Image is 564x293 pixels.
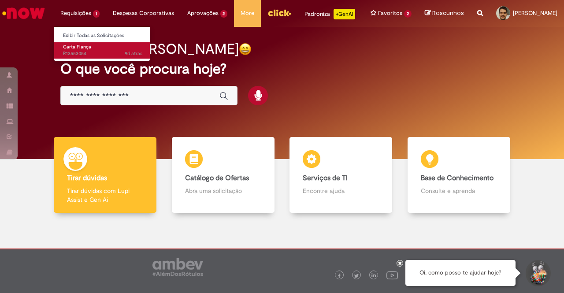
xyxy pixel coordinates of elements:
[334,9,355,19] p: +GenAi
[63,50,142,57] span: R13553054
[185,174,249,182] b: Catálogo de Ofertas
[152,258,203,276] img: logo_footer_ambev_rotulo_gray.png
[404,10,412,18] span: 2
[405,260,516,286] div: Oi, como posso te ajudar hoje?
[164,137,282,213] a: Catálogo de Ofertas Abra uma solicitação
[303,186,379,195] p: Encontre ajuda
[241,9,254,18] span: More
[125,50,142,57] span: 9d atrás
[421,174,493,182] b: Base de Conhecimento
[220,10,228,18] span: 2
[54,42,151,59] a: Aberto R13553054 : Carta Fiança
[60,61,503,77] h2: O que você procura hoje?
[60,9,91,18] span: Requisições
[303,174,348,182] b: Serviços de TI
[185,186,261,195] p: Abra uma solicitação
[46,137,164,213] a: Tirar dúvidas Tirar dúvidas com Lupi Assist e Gen Ai
[239,43,252,56] img: happy-face.png
[267,6,291,19] img: click_logo_yellow_360x200.png
[432,9,464,17] span: Rascunhos
[304,9,355,19] div: Padroniza
[1,4,46,22] img: ServiceNow
[113,9,174,18] span: Despesas Corporativas
[371,273,376,278] img: logo_footer_linkedin.png
[400,137,518,213] a: Base de Conhecimento Consulte e aprenda
[93,10,100,18] span: 1
[524,260,551,286] button: Iniciar Conversa de Suporte
[67,174,107,182] b: Tirar dúvidas
[63,44,91,50] span: Carta Fiança
[421,186,497,195] p: Consulte e aprenda
[337,274,341,278] img: logo_footer_facebook.png
[425,9,464,18] a: Rascunhos
[187,9,219,18] span: Aprovações
[54,31,151,41] a: Exibir Todas as Solicitações
[282,137,400,213] a: Serviços de TI Encontre ajuda
[125,50,142,57] time: 21/09/2025 07:45:18
[386,269,398,281] img: logo_footer_youtube.png
[354,274,359,278] img: logo_footer_twitter.png
[378,9,402,18] span: Favoritos
[54,26,150,61] ul: Requisições
[67,186,143,204] p: Tirar dúvidas com Lupi Assist e Gen Ai
[513,9,557,17] span: [PERSON_NAME]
